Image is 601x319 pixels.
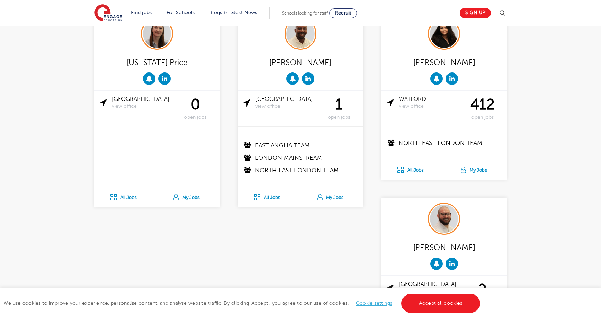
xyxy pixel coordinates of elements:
a: [GEOGRAPHIC_DATA]view office [112,96,176,109]
p: London Mainstream [243,153,359,162]
div: 2 [463,281,502,306]
a: Accept all cookies [401,294,480,313]
div: [PERSON_NAME] [243,55,358,69]
img: Engage Education [94,4,122,22]
a: All Jobs [381,158,444,180]
span: Schools looking for staff [282,11,328,16]
span: open jobs [320,114,358,120]
a: Cookie settings [356,301,392,306]
a: Watfordview office [399,96,463,109]
a: All Jobs [238,185,300,207]
span: view office [399,103,463,109]
span: We use cookies to improve your experience, personalise content, and analyse website traffic. By c... [4,301,482,306]
span: view office [255,103,320,109]
p: North East London Team [243,166,359,175]
div: 412 [463,96,502,120]
p: North East London Team [386,139,503,147]
div: 0 [176,96,215,120]
div: [PERSON_NAME] [386,240,502,254]
span: view office [112,103,176,109]
a: My Jobs [444,158,507,180]
a: All Jobs [94,185,157,207]
span: open jobs [463,114,502,120]
span: open jobs [176,114,215,120]
a: [GEOGRAPHIC_DATA]view office [255,96,320,109]
a: [GEOGRAPHIC_DATA]view office [399,281,463,294]
div: [US_STATE] Price [99,55,215,69]
a: My Jobs [300,185,363,207]
a: For Schools [167,10,195,15]
a: Sign up [460,8,491,18]
a: Blogs & Latest News [209,10,258,15]
p: East Anglia Team [243,141,359,150]
a: Recruit [329,8,357,18]
div: 1 [320,96,358,120]
a: My Jobs [157,185,220,207]
a: Find jobs [131,10,152,15]
span: Recruit [335,10,351,16]
div: [PERSON_NAME] [386,55,502,69]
